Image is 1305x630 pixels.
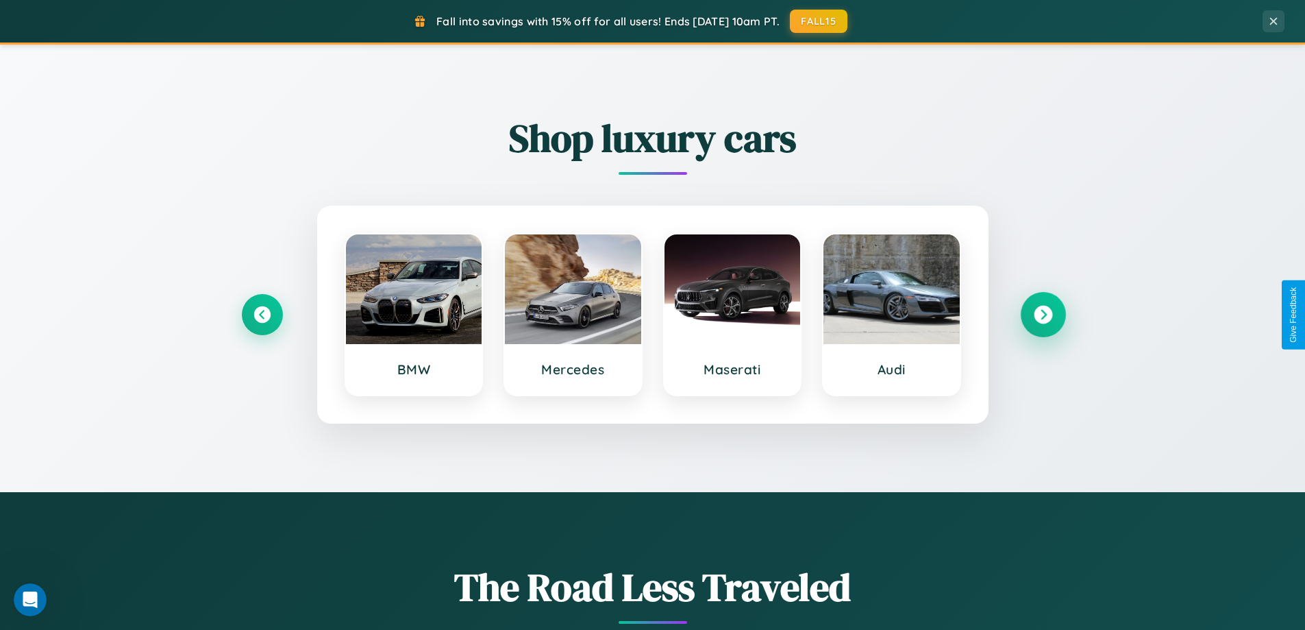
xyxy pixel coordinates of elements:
[242,561,1064,614] h1: The Road Less Traveled
[678,361,787,378] h3: Maserati
[1289,287,1298,343] div: Give Feedback
[436,14,780,28] span: Fall into savings with 15% off for all users! Ends [DATE] 10am PT.
[242,112,1064,165] h2: Shop luxury cars
[360,361,469,378] h3: BMW
[837,361,946,378] h3: Audi
[519,361,627,378] h3: Mercedes
[14,583,47,616] iframe: Intercom live chat
[790,10,847,33] button: FALL15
